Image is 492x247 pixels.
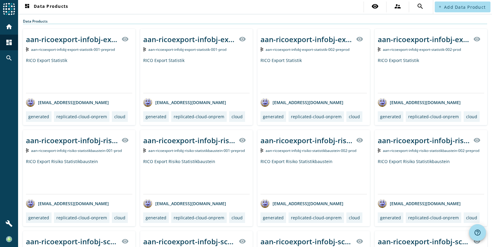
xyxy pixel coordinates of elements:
mat-icon: visibility [239,238,246,245]
div: [EMAIL_ADDRESS][DOMAIN_NAME] [260,98,343,107]
span: Kafka Topic: aan-ricoexport-infobj-export-statistik-001-preprod [31,47,115,52]
div: replicated-cloud-onprem [174,114,224,119]
button: Data Products [21,2,71,12]
div: [EMAIL_ADDRESS][DOMAIN_NAME] [143,98,226,107]
mat-icon: visibility [121,137,129,144]
mat-icon: dashboard [24,3,31,11]
div: generated [263,215,284,221]
img: Kafka Topic: aan-ricoexport-infobj-export-statistik-001-prod [143,47,146,51]
div: aan-ricoexport-infobj-risiko-statistikbaustein-001-_stage_ [26,135,118,145]
div: replicated-cloud-onprem [291,114,342,119]
mat-icon: visibility [121,238,129,245]
div: RICO Export Risiko Statistikbaustein [143,159,250,194]
mat-icon: add [438,5,442,8]
mat-icon: search [5,54,13,62]
span: Data Products [24,3,68,11]
div: generated [146,114,166,119]
div: aan-ricoexport-infobj-export-statistik-001-_stage_ [26,34,118,44]
div: aan-ricoexport-infobj-schaden-bearbeitungsstatus-002-_stage_ [260,236,352,246]
div: [EMAIL_ADDRESS][DOMAIN_NAME] [26,199,109,208]
mat-icon: home [5,23,13,30]
div: replicated-cloud-onprem [408,114,459,119]
mat-icon: visibility [239,36,246,43]
div: RICO Export Risiko Statistikbaustein [260,159,367,194]
img: avatar [26,98,35,107]
img: spoud-logo.svg [3,3,15,15]
mat-icon: visibility [473,36,481,43]
div: RICO Export Statistik [143,57,250,93]
div: cloud [232,215,243,221]
img: Kafka Topic: aan-ricoexport-infobj-risiko-statistikbaustein-001-prod [26,148,29,153]
mat-icon: visibility [121,36,129,43]
mat-icon: visibility [473,238,481,245]
mat-icon: supervisor_account [394,3,401,10]
div: Data Products [23,19,487,24]
img: avatar [260,98,270,107]
img: avatar [143,98,152,107]
img: avatar [143,199,152,208]
img: avatar [378,98,387,107]
div: generated [380,215,401,221]
img: Kafka Topic: aan-ricoexport-infobj-export-statistik-002-preprod [260,47,263,51]
img: Kafka Topic: aan-ricoexport-infobj-export-statistik-001-preprod [26,47,29,51]
img: Kafka Topic: aan-ricoexport-infobj-export-statistik-002-prod [378,47,380,51]
img: 8012e1343bfd457310dd09ccc386588a [6,236,12,242]
div: replicated-cloud-onprem [56,114,107,119]
span: Kafka Topic: aan-ricoexport-infobj-export-statistik-002-prod [383,47,461,52]
span: Kafka Topic: aan-ricoexport-infobj-export-statistik-002-preprod [266,47,349,52]
mat-icon: visibility [356,238,363,245]
div: cloud [466,114,477,119]
div: aan-ricoexport-infobj-export-statistik-002-_stage_ [378,34,470,44]
div: RICO Export Risiko Statistikbaustein [26,159,132,194]
img: Kafka Topic: aan-ricoexport-infobj-risiko-statistikbaustein-001-preprod [143,148,146,153]
div: replicated-cloud-onprem [56,215,107,221]
mat-icon: visibility [239,137,246,144]
mat-icon: visibility [356,36,363,43]
div: generated [146,215,166,221]
span: Kafka Topic: aan-ricoexport-infobj-risiko-statistikbaustein-002-preprod [383,148,479,153]
mat-icon: visibility [473,137,481,144]
span: Kafka Topic: aan-ricoexport-infobj-risiko-statistikbaustein-002-prod [266,148,356,153]
div: aan-ricoexport-infobj-export-statistik-001-_stage_ [143,34,235,44]
mat-icon: search [417,3,424,10]
div: aan-ricoexport-infobj-schaden-bearbeitungsstatus-002-_stage_ [378,236,470,246]
mat-icon: visibility [356,137,363,144]
div: [EMAIL_ADDRESS][DOMAIN_NAME] [143,199,226,208]
div: cloud [349,215,360,221]
div: aan-ricoexport-infobj-export-statistik-002-_stage_ [260,34,352,44]
span: Add Data Product [444,4,486,10]
div: cloud [114,114,125,119]
img: Kafka Topic: aan-ricoexport-infobj-risiko-statistikbaustein-002-prod [260,148,263,153]
span: Kafka Topic: aan-ricoexport-infobj-export-statistik-001-prod [148,47,226,52]
div: cloud [466,215,477,221]
img: avatar [26,199,35,208]
img: avatar [260,199,270,208]
div: [EMAIL_ADDRESS][DOMAIN_NAME] [378,199,461,208]
div: replicated-cloud-onprem [408,215,459,221]
span: Kafka Topic: aan-ricoexport-infobj-risiko-statistikbaustein-001-preprod [148,148,245,153]
mat-icon: help_outline [474,229,481,236]
mat-icon: visibility [371,3,379,10]
img: avatar [378,199,387,208]
div: aan-ricoexport-infobj-risiko-statistikbaustein-002-_stage_ [260,135,352,145]
div: replicated-cloud-onprem [174,215,224,221]
div: generated [28,215,49,221]
div: aan-ricoexport-infobj-schaden-bearbeitungsstatus-001-_stage_ [26,236,118,246]
mat-icon: build [5,220,13,227]
div: cloud [349,114,360,119]
div: cloud [232,114,243,119]
img: Kafka Topic: aan-ricoexport-infobj-risiko-statistikbaustein-002-preprod [378,148,380,153]
div: RICO Export Statistik [378,57,484,93]
div: aan-ricoexport-infobj-schaden-bearbeitungsstatus-001-_stage_ [143,236,235,246]
div: [EMAIL_ADDRESS][DOMAIN_NAME] [26,98,109,107]
div: [EMAIL_ADDRESS][DOMAIN_NAME] [260,199,343,208]
div: generated [28,114,49,119]
div: aan-ricoexport-infobj-risiko-statistikbaustein-002-_stage_ [378,135,470,145]
div: [EMAIL_ADDRESS][DOMAIN_NAME] [378,98,461,107]
div: aan-ricoexport-infobj-risiko-statistikbaustein-001-_stage_ [143,135,235,145]
div: generated [380,114,401,119]
div: RICO Export Statistik [26,57,132,93]
mat-icon: dashboard [5,39,13,46]
div: generated [263,114,284,119]
div: cloud [114,215,125,221]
